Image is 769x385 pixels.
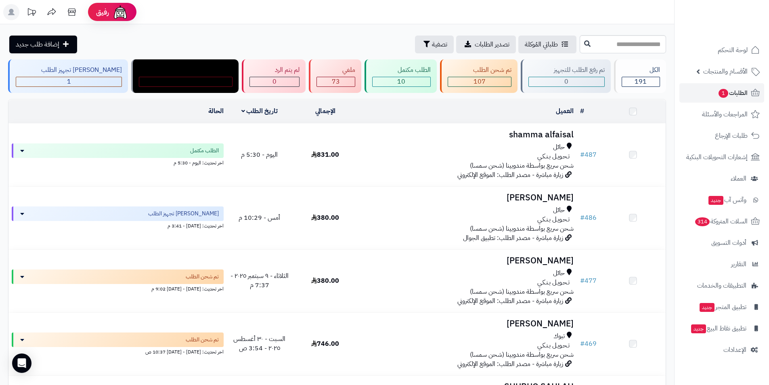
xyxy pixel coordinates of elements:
[438,59,519,93] a: تم شحن الطلب 107
[96,7,109,17] span: رفيق
[272,77,277,86] span: 0
[311,339,339,349] span: 746.00
[525,40,558,49] span: طلباتي المُوكلة
[679,276,764,295] a: التطبيقات والخدمات
[241,106,278,116] a: تاريخ الطلب
[537,152,570,161] span: تـحـويـل بـنـكـي
[718,44,748,56] span: لوحة التحكم
[432,40,447,49] span: تصفية
[612,59,668,93] a: الكل191
[537,215,570,224] span: تـحـويـل بـنـكـي
[470,350,574,360] span: شحن سريع بواسطة مندوبينا (شحن سمسا)
[457,170,563,180] span: زيارة مباشرة - مصدر الطلب: الموقع الإلكتروني
[679,190,764,210] a: وآتس آبجديد
[580,213,585,223] span: #
[67,77,71,86] span: 1
[708,196,723,205] span: جديد
[703,66,748,77] span: الأقسام والمنتجات
[723,344,746,356] span: الإعدادات
[694,216,748,227] span: السلات المتروكة
[415,36,454,53] button: تصفية
[249,65,300,75] div: لم يتم الرد
[16,40,59,49] span: إضافة طلب جديد
[139,77,232,86] div: 0
[250,77,299,86] div: 0
[6,59,130,93] a: [PERSON_NAME] تجهيز الطلب 1
[679,126,764,145] a: طلبات الإرجاع
[553,332,565,341] span: تبوك
[580,276,597,286] a: #477
[130,59,240,93] a: مندوب توصيل داخل الرياض 0
[537,278,570,287] span: تـحـويـل بـنـكـي
[695,217,710,227] span: 314
[363,59,438,93] a: الطلب مكتمل 10
[718,87,748,99] span: الطلبات
[186,273,219,281] span: تم شحن الطلب
[315,106,335,116] a: الإجمالي
[208,106,224,116] a: الحالة
[711,237,746,248] span: أدوات التسويق
[697,280,746,291] span: التطبيقات والخدمات
[635,77,647,86] span: 191
[317,77,354,86] div: 73
[475,40,509,49] span: تصدير الطلبات
[553,269,565,278] span: حائل
[457,359,563,369] span: زيارة مباشرة - مصدر الطلب: الموقع الإلكتروني
[731,173,746,184] span: العملاء
[580,150,597,160] a: #487
[580,213,597,223] a: #486
[361,130,574,139] h3: shamma alfaisal
[307,59,362,93] a: ملغي 73
[714,13,761,30] img: logo-2.png
[679,147,764,167] a: إشعارات التحويلات البنكية
[679,319,764,338] a: تطبيق نقاط البيعجديد
[361,193,574,202] h3: [PERSON_NAME]
[519,59,612,93] a: تم رفع الطلب للتجهيز 0
[112,4,128,20] img: ai-face.png
[148,210,219,218] span: [PERSON_NAME] تجهيز الطلب
[190,147,219,155] span: الطلب مكتمل
[690,323,746,334] span: تطبيق نقاط البيع
[9,36,77,53] a: إضافة طلب جديد
[186,336,219,344] span: تم شحن الطلب
[580,339,585,349] span: #
[470,161,574,170] span: شحن سريع بواسطة مندوبينا (شحن سمسا)
[700,303,715,312] span: جديد
[240,59,307,93] a: لم يتم الرد 0
[456,36,516,53] a: تصدير الطلبات
[580,276,585,286] span: #
[679,169,764,188] a: العملاء
[470,224,574,234] span: شحن سريع بواسطة مندوبينا (شحن سمسا)
[12,347,224,356] div: اخر تحديث: [DATE] - [DATE] 10:37 ص
[708,194,746,206] span: وآتس آب
[518,36,576,53] a: طلباتي المُوكلة
[448,65,511,75] div: تم شحن الطلب
[184,77,188,86] span: 0
[679,40,764,60] a: لوحة التحكم
[529,77,604,86] div: 0
[537,341,570,350] span: تـحـويـل بـنـكـي
[457,296,563,306] span: زيارة مباشرة - مصدر الطلب: الموقع الإلكتروني
[463,233,563,243] span: زيارة مباشرة - مصدر الطلب: تطبيق الجوال
[233,334,285,353] span: السبت - ٣٠ أغسطس ٢٠٢٥ - 3:54 ص
[311,213,339,223] span: 380.00
[230,271,289,290] span: الثلاثاء - ٩ سبتمبر ٢٠٢٥ - 7:37 م
[556,106,574,116] a: العميل
[564,77,568,86] span: 0
[679,340,764,360] a: الإعدادات
[702,109,748,120] span: المراجعات والأسئلة
[686,151,748,163] span: إشعارات التحويلات البنكية
[553,206,565,215] span: حائل
[21,4,42,22] a: تحديثات المنصة
[691,324,706,333] span: جديد
[139,65,233,75] div: مندوب توصيل داخل الرياض
[239,213,280,223] span: أمس - 10:29 م
[699,301,746,313] span: تطبيق المتجر
[622,65,660,75] div: الكل
[361,256,574,265] h3: [PERSON_NAME]
[448,77,511,86] div: 107
[311,150,339,160] span: 831.00
[580,106,584,116] a: #
[332,77,340,86] span: 73
[679,212,764,231] a: السلات المتروكة314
